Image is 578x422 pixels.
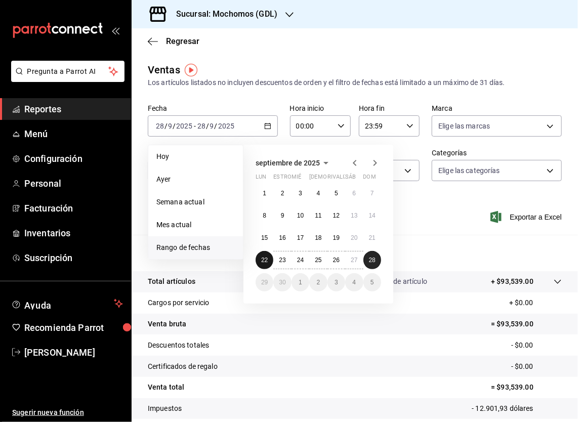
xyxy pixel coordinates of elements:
font: Configuración [24,153,82,164]
label: Fecha [148,105,278,112]
button: 27 de septiembre de 2025 [345,251,363,269]
button: 11 de septiembre de 2025 [309,206,327,225]
p: - $0.00 [511,361,562,372]
button: open_drawer_menu [111,26,119,34]
abbr: sábado [345,174,356,184]
button: Exportar a Excel [492,211,562,223]
font: Exportar a Excel [510,213,562,221]
button: 23 de septiembre de 2025 [273,251,291,269]
span: / [164,122,168,130]
div: Los artículos listados no incluyen descuentos de orden y el filtro de fechas está limitado a un m... [148,77,562,88]
abbr: 9 de septiembre de 2025 [281,212,284,219]
span: Elige las categorías [438,165,500,176]
img: Marcador de información sobre herramientas [185,64,197,76]
button: 24 de septiembre de 2025 [292,251,309,269]
abbr: 24 de septiembre de 2025 [297,257,304,264]
span: Ayer [156,174,235,185]
button: 6 de septiembre de 2025 [345,184,363,202]
abbr: 3 de octubre de 2025 [335,279,338,286]
font: Facturación [24,203,73,214]
span: Elige las marcas [438,121,490,131]
button: 3 de septiembre de 2025 [292,184,309,202]
abbr: 4 de octubre de 2025 [352,279,356,286]
button: 1 de octubre de 2025 [292,273,309,291]
span: Rango de fechas [156,242,235,253]
abbr: 20 de septiembre de 2025 [351,234,357,241]
div: Ventas [148,62,180,77]
abbr: 10 de septiembre de 2025 [297,212,304,219]
abbr: 2 de septiembre de 2025 [281,190,284,197]
button: 16 de septiembre de 2025 [273,229,291,247]
span: Semana actual [156,197,235,207]
p: Total artículos [148,276,195,287]
abbr: 3 de septiembre de 2025 [299,190,302,197]
button: 19 de septiembre de 2025 [327,229,345,247]
button: 5 de septiembre de 2025 [327,184,345,202]
button: 25 de septiembre de 2025 [309,251,327,269]
abbr: miércoles [292,174,301,184]
abbr: viernes [327,174,355,184]
span: / [215,122,218,130]
button: Pregunta a Parrot AI [11,61,125,82]
abbr: 5 de septiembre de 2025 [335,190,338,197]
label: Hora inicio [290,105,351,112]
abbr: 27 de septiembre de 2025 [351,257,357,264]
input: -- [155,122,164,130]
h3: Sucursal: Mochomos (GDL) [168,8,277,20]
abbr: domingo [363,174,376,184]
a: Pregunta a Parrot AI [7,73,125,84]
font: [PERSON_NAME] [24,347,95,358]
abbr: 14 de septiembre de 2025 [369,212,376,219]
label: Categorías [432,150,562,157]
p: Cargos por servicio [148,298,210,308]
button: 18 de septiembre de 2025 [309,229,327,247]
button: 4 de septiembre de 2025 [309,184,327,202]
label: Hora fin [359,105,420,112]
button: 12 de septiembre de 2025 [327,206,345,225]
abbr: 30 de septiembre de 2025 [279,279,285,286]
button: 1 de septiembre de 2025 [256,184,273,202]
abbr: 11 de septiembre de 2025 [315,212,321,219]
input: -- [210,122,215,130]
font: Inventarios [24,228,70,238]
span: Regresar [166,36,199,46]
button: 14 de septiembre de 2025 [363,206,381,225]
abbr: 28 de septiembre de 2025 [369,257,376,264]
span: - [194,122,196,130]
abbr: lunes [256,174,266,184]
font: Menú [24,129,48,139]
abbr: 29 de septiembre de 2025 [261,279,268,286]
button: 17 de septiembre de 2025 [292,229,309,247]
span: / [206,122,209,130]
abbr: 13 de septiembre de 2025 [351,212,357,219]
abbr: 6 de septiembre de 2025 [352,190,356,197]
input: -- [197,122,206,130]
abbr: 7 de septiembre de 2025 [370,190,374,197]
abbr: 26 de septiembre de 2025 [333,257,340,264]
abbr: jueves [309,174,369,184]
abbr: 23 de septiembre de 2025 [279,257,285,264]
p: + $93,539.00 [491,276,533,287]
button: 29 de septiembre de 2025 [256,273,273,291]
p: = $93,539.00 [491,319,562,329]
abbr: 15 de septiembre de 2025 [261,234,268,241]
button: 21 de septiembre de 2025 [363,229,381,247]
p: Impuestos [148,403,182,414]
button: 3 de octubre de 2025 [327,273,345,291]
abbr: 12 de septiembre de 2025 [333,212,340,219]
font: Recomienda Parrot [24,322,104,333]
p: Venta total [148,382,184,393]
p: Venta bruta [148,319,186,329]
input: ---- [218,122,235,130]
button: 30 de septiembre de 2025 [273,273,291,291]
button: 4 de octubre de 2025 [345,273,363,291]
font: Suscripción [24,252,72,263]
button: septiembre de 2025 [256,157,332,169]
p: + $0.00 [509,298,562,308]
font: Reportes [24,104,61,114]
abbr: 21 de septiembre de 2025 [369,234,376,241]
button: 5 de octubre de 2025 [363,273,381,291]
span: Mes actual [156,220,235,230]
button: 28 de septiembre de 2025 [363,251,381,269]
